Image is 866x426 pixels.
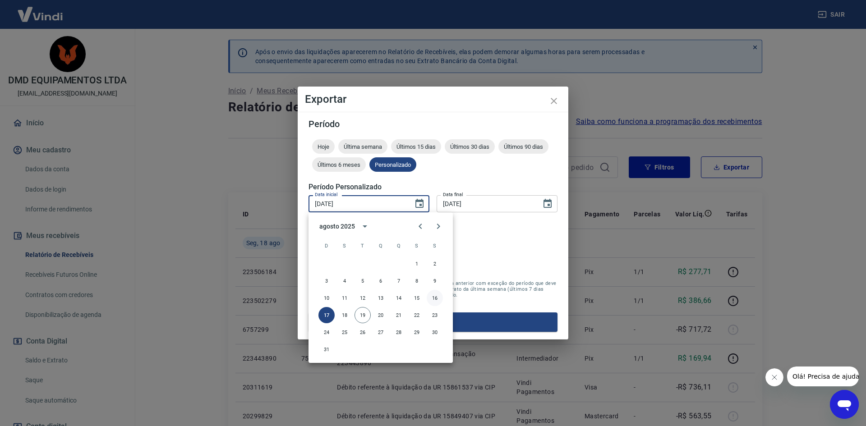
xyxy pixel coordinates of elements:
[309,195,407,212] input: DD/MM/YYYY
[338,143,387,150] span: Última semana
[369,157,416,172] div: Personalizado
[318,341,335,357] button: 31
[318,290,335,306] button: 10
[391,324,407,340] button: 28
[427,324,443,340] button: 30
[539,195,557,213] button: Choose date, selected date is 18 de ago de 2025
[336,237,353,255] span: segunda-feira
[437,195,535,212] input: DD/MM/YYYY
[336,307,353,323] button: 18
[373,237,389,255] span: quarta-feira
[443,191,463,198] label: Data final
[391,290,407,306] button: 14
[355,290,371,306] button: 12
[411,217,429,235] button: Previous month
[391,139,441,154] div: Últimos 15 dias
[427,290,443,306] button: 16
[369,161,416,168] span: Personalizado
[409,237,425,255] span: sexta-feira
[312,161,366,168] span: Últimos 6 meses
[410,195,428,213] button: Choose date, selected date is 17 de ago de 2025
[357,219,373,234] button: calendar view is open, switch to year view
[312,143,335,150] span: Hoje
[355,237,371,255] span: terça-feira
[445,139,495,154] div: Últimos 30 dias
[409,324,425,340] button: 29
[427,256,443,272] button: 2
[373,307,389,323] button: 20
[5,6,76,14] span: Olá! Precisa de ajuda?
[319,222,355,231] div: agosto 2025
[409,307,425,323] button: 22
[318,273,335,289] button: 3
[312,157,366,172] div: Últimos 6 meses
[830,390,859,419] iframe: Botão para abrir a janela de mensagens
[309,119,557,128] h5: Período
[391,273,407,289] button: 7
[373,273,389,289] button: 6
[355,324,371,340] button: 26
[355,307,371,323] button: 19
[498,139,548,154] div: Últimos 90 dias
[787,366,859,386] iframe: Mensagem da empresa
[391,143,441,150] span: Últimos 15 dias
[498,143,548,150] span: Últimos 90 dias
[445,143,495,150] span: Últimos 30 dias
[373,290,389,306] button: 13
[427,307,443,323] button: 23
[309,183,557,192] h5: Período Personalizado
[543,90,565,112] button: close
[391,307,407,323] button: 21
[318,324,335,340] button: 24
[318,307,335,323] button: 17
[427,273,443,289] button: 9
[409,256,425,272] button: 1
[338,139,387,154] div: Última semana
[427,237,443,255] span: sábado
[765,368,783,386] iframe: Fechar mensagem
[315,191,338,198] label: Data inicial
[429,217,447,235] button: Next month
[336,290,353,306] button: 11
[373,324,389,340] button: 27
[355,273,371,289] button: 5
[391,237,407,255] span: quinta-feira
[318,237,335,255] span: domingo
[409,273,425,289] button: 8
[409,290,425,306] button: 15
[336,273,353,289] button: 4
[312,139,335,154] div: Hoje
[305,94,561,105] h4: Exportar
[336,324,353,340] button: 25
